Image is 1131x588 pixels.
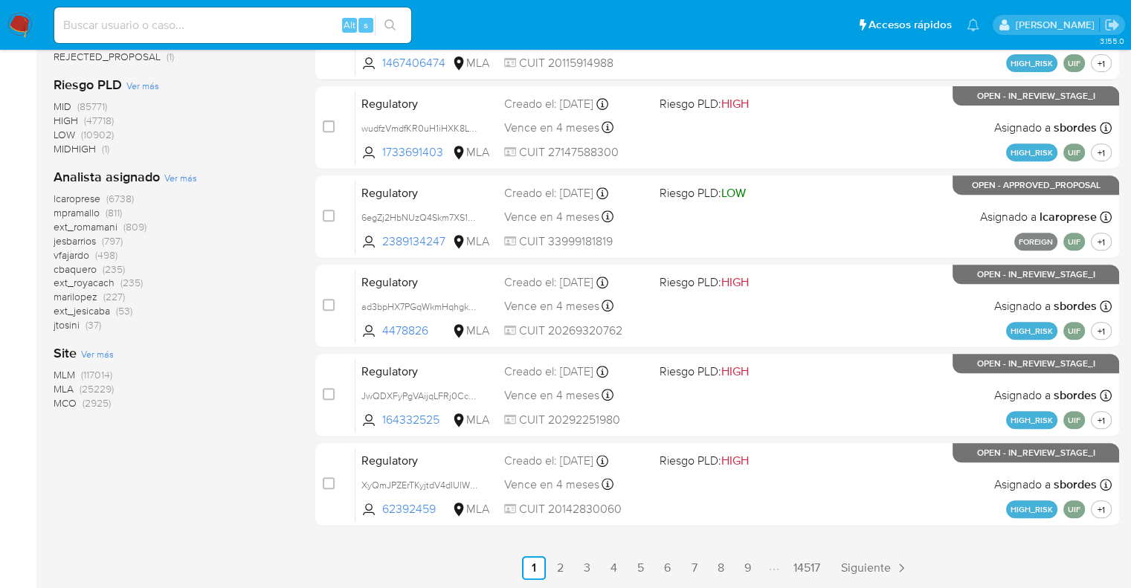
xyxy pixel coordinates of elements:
button: search-icon [375,15,405,36]
span: s [364,18,368,32]
span: 3.155.0 [1099,35,1124,47]
p: marianela.tarsia@mercadolibre.com [1015,18,1099,32]
a: Notificaciones [967,19,979,31]
a: Salir [1104,17,1120,33]
span: Alt [344,18,355,32]
input: Buscar usuario o caso... [54,16,411,35]
span: Accesos rápidos [869,17,952,33]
